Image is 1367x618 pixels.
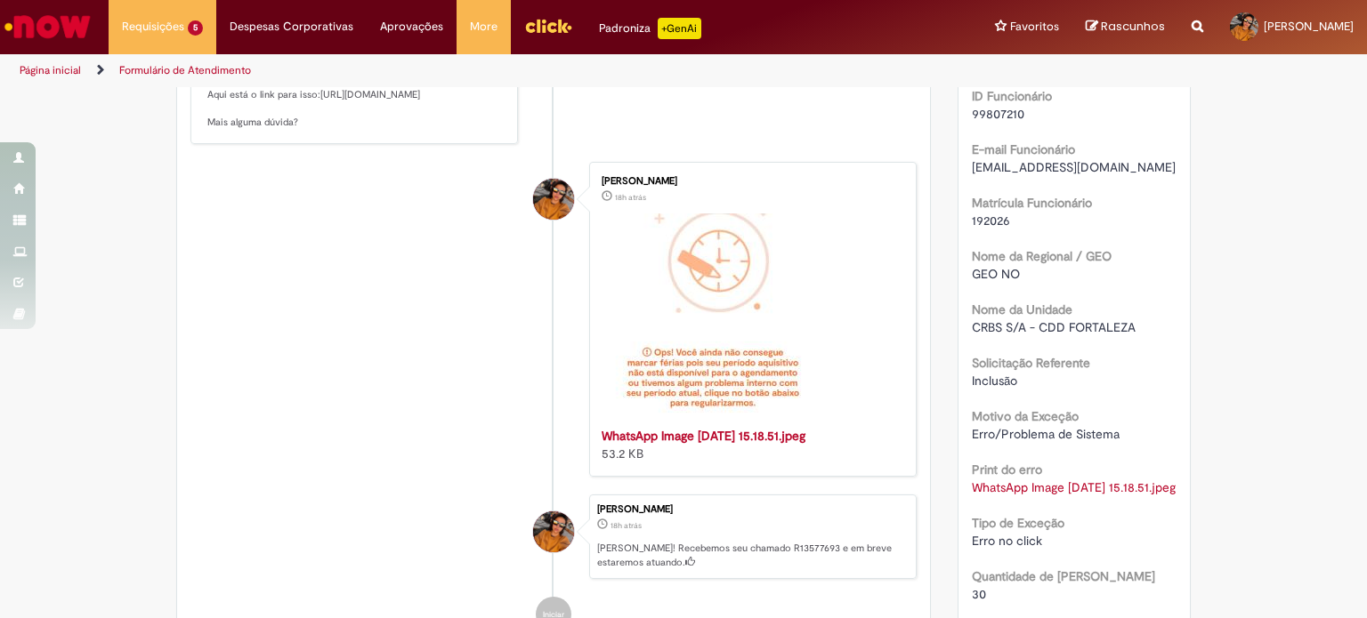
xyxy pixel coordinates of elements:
[122,18,184,36] span: Requisições
[972,319,1136,335] span: CRBS S/A - CDD FORTALEZA
[524,12,572,39] img: click_logo_yellow_360x200.png
[611,520,642,531] span: 18h atrás
[1101,18,1165,35] span: Rascunhos
[1086,19,1165,36] a: Rascunhos
[972,213,1010,229] span: 192026
[972,248,1112,264] b: Nome da Regional / GEO
[972,515,1064,531] b: Tipo de Exceção
[972,373,1017,389] span: Inclusão
[972,141,1075,157] b: E-mail Funcionário
[119,63,251,77] a: Formulário de Atendimento
[13,54,898,87] ul: Trilhas de página
[602,427,898,462] div: 53.2 KB
[972,586,986,602] span: 30
[380,18,443,36] span: Aprovações
[972,408,1079,424] b: Motivo da Exceção
[972,195,1092,211] b: Matrícula Funcionário
[972,533,1042,549] span: Erro no click
[972,159,1176,175] span: [EMAIL_ADDRESS][DOMAIN_NAME]
[597,542,907,569] p: [PERSON_NAME]! Recebemos seu chamado R13577693 e em breve estaremos atuando.
[615,192,646,203] time: 29/09/2025 15:22:06
[597,504,907,515] div: [PERSON_NAME]
[602,176,898,187] div: [PERSON_NAME]
[611,520,642,531] time: 29/09/2025 15:23:30
[658,18,701,39] p: +GenAi
[972,106,1024,122] span: 99807210
[972,461,1042,478] b: Print do erro
[1264,19,1354,34] span: [PERSON_NAME]
[470,18,497,36] span: More
[533,511,574,552] div: Mercia Mayra Meneses Ferreira
[2,9,93,44] img: ServiceNow
[602,428,805,444] a: WhatsApp Image [DATE] 15.18.51.jpeg
[1010,18,1059,36] span: Favoritos
[972,426,1120,442] span: Erro/Problema de Sistema
[972,88,1052,104] b: ID Funcionário
[972,479,1176,495] a: Download de WhatsApp Image 2025-09-29 at 15.18.51.jpeg
[533,179,574,220] div: Mercia Mayra Meneses Ferreira
[972,568,1155,584] b: Quantidade de [PERSON_NAME]
[615,192,646,203] span: 18h atrás
[20,63,81,77] a: Página inicial
[972,355,1090,371] b: Solicitação Referente
[230,18,353,36] span: Despesas Corporativas
[599,18,701,39] div: Padroniza
[972,266,1020,282] span: GEO NO
[190,494,917,580] li: Mercia Mayra Meneses Ferreira
[188,20,203,36] span: 5
[972,301,1072,317] b: Nome da Unidade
